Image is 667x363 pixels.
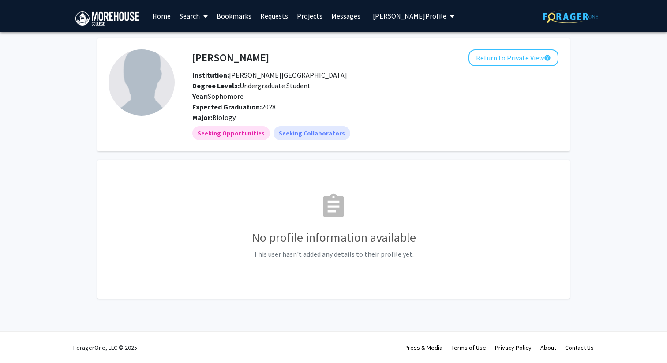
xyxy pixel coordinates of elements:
[192,102,276,111] span: 2028
[451,344,486,352] a: Terms of Use
[192,113,212,122] b: Major:
[405,344,442,352] a: Press & Media
[373,11,446,20] span: [PERSON_NAME] Profile
[192,92,244,101] span: Sophomore
[192,126,270,140] mat-chip: Seeking Opportunities
[495,344,532,352] a: Privacy Policy
[256,0,292,31] a: Requests
[212,113,236,122] span: Biology
[73,332,137,363] div: ForagerOne, LLC © 2025
[319,192,348,221] mat-icon: assignment
[327,0,365,31] a: Messages
[540,344,556,352] a: About
[148,0,175,31] a: Home
[292,0,327,31] a: Projects
[274,126,350,140] mat-chip: Seeking Collaborators
[192,71,229,79] b: Institution:
[109,230,558,245] h3: No profile information available
[97,160,570,299] fg-card: No Profile Information
[212,0,256,31] a: Bookmarks
[192,81,240,90] b: Degree Levels:
[109,249,558,259] p: This user hasn't added any details to their profile yet.
[192,92,208,101] b: Year:
[543,10,598,23] img: ForagerOne Logo
[229,71,347,79] span: [PERSON_NAME][GEOGRAPHIC_DATA]
[544,52,551,63] mat-icon: help
[175,0,212,31] a: Search
[109,49,175,116] img: Profile Picture
[75,11,139,26] img: Morehouse College Logo
[468,49,558,66] button: Return to Private View
[192,81,311,90] span: Undergraduate Student
[192,49,269,66] h4: [PERSON_NAME]
[565,344,594,352] a: Contact Us
[192,102,262,111] b: Expected Graduation:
